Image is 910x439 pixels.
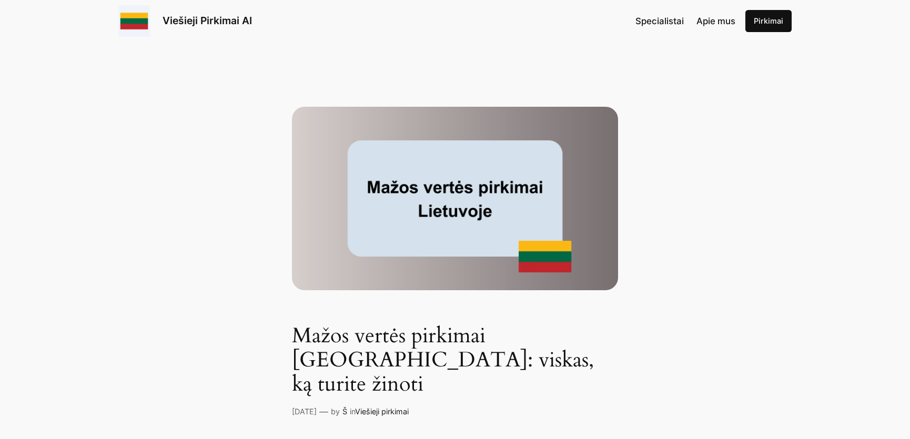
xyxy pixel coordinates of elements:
a: Specialistai [635,14,684,28]
a: Viešieji Pirkimai AI [163,14,252,27]
span: Apie mus [696,16,735,26]
p: by [331,406,340,417]
a: [DATE] [292,407,317,416]
a: Pirkimai [745,10,792,32]
img: Viešieji pirkimai logo [118,5,150,37]
a: Š [342,407,347,416]
a: Apie mus [696,14,735,28]
nav: Navigation [635,14,735,28]
span: Specialistai [635,16,684,26]
h1: Mažos vertės pirkimai [GEOGRAPHIC_DATA]: viskas, ką turite žinoti [292,324,618,396]
a: Viešieji pirkimai [355,407,409,416]
span: in [350,407,355,416]
p: — [319,405,328,418]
